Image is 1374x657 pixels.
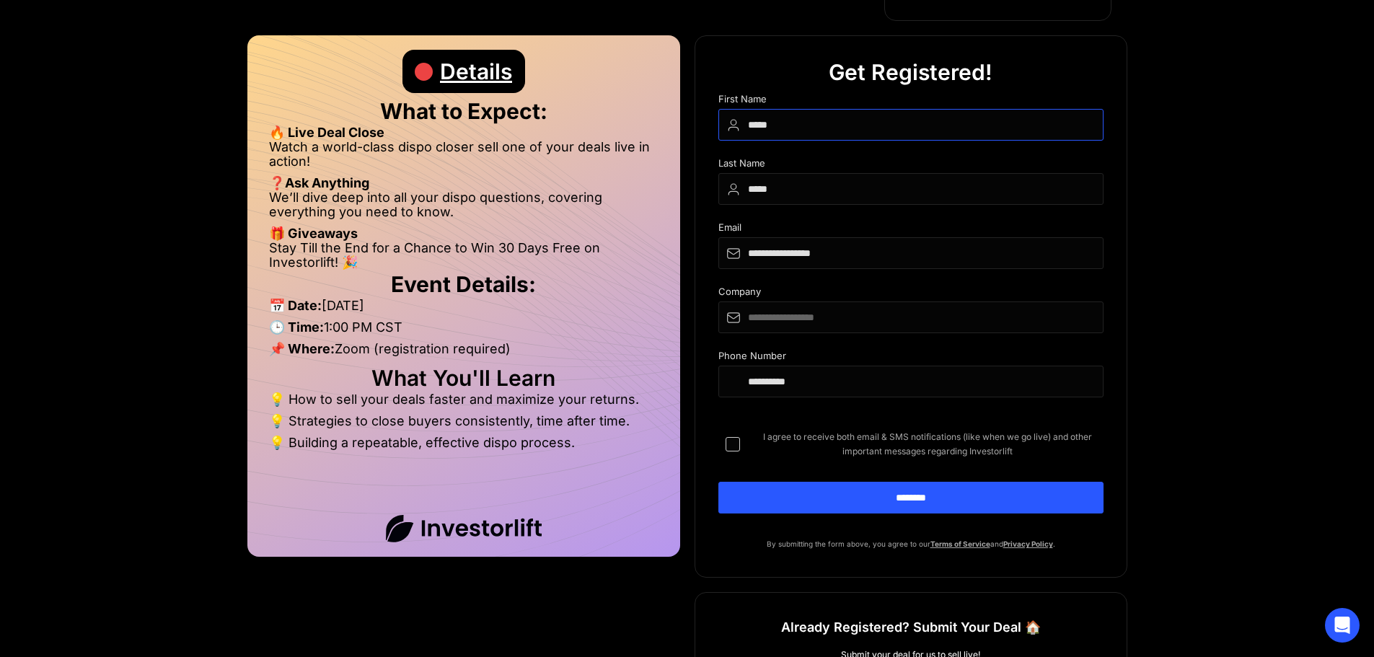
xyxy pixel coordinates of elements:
[269,319,324,335] strong: 🕒 Time:
[269,341,335,356] strong: 📌 Where:
[718,537,1104,551] p: By submitting the form above, you agree to our and .
[1325,608,1360,643] div: Open Intercom Messenger
[269,241,659,270] li: Stay Till the End for a Chance to Win 30 Days Free on Investorlift! 🎉
[269,226,358,241] strong: 🎁 Giveaways
[269,392,659,414] li: 💡 How to sell your deals faster and maximize your returns.
[781,614,1041,640] h1: Already Registered? Submit Your Deal 🏠
[391,271,536,297] strong: Event Details:
[718,222,1104,237] div: Email
[718,158,1104,173] div: Last Name
[269,436,659,450] li: 💡 Building a repeatable, effective dispo process.
[752,430,1104,459] span: I agree to receive both email & SMS notifications (like when we go live) and other important mess...
[269,371,659,385] h2: What You'll Learn
[269,320,659,342] li: 1:00 PM CST
[269,342,659,363] li: Zoom (registration required)
[269,299,659,320] li: [DATE]
[440,50,512,93] div: Details
[269,140,659,176] li: Watch a world-class dispo closer sell one of your deals live in action!
[380,98,547,124] strong: What to Expect:
[718,94,1104,537] form: DIspo Day Main Form
[718,286,1104,301] div: Company
[269,298,322,313] strong: 📅 Date:
[269,125,384,140] strong: 🔥 Live Deal Close
[930,539,990,548] a: Terms of Service
[269,414,659,436] li: 💡 Strategies to close buyers consistently, time after time.
[1003,539,1053,548] a: Privacy Policy
[829,50,992,94] div: Get Registered!
[718,94,1104,109] div: First Name
[269,175,369,190] strong: ❓Ask Anything
[269,190,659,226] li: We’ll dive deep into all your dispo questions, covering everything you need to know.
[718,350,1104,366] div: Phone Number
